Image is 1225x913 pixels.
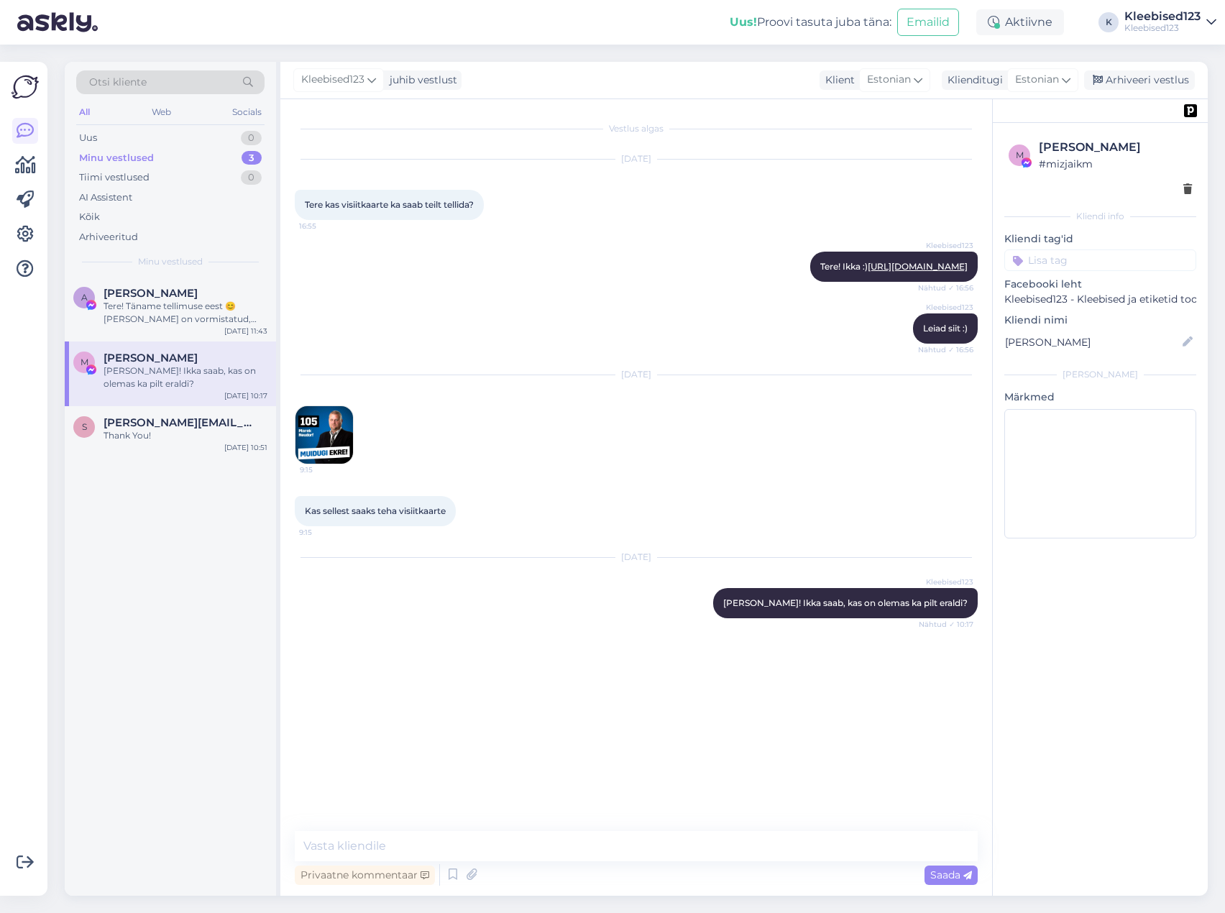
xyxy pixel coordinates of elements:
[305,505,446,516] span: Kas sellest saaks teha visiitkaarte
[730,15,757,29] b: Uus!
[104,300,267,326] div: Tere! Täname tellimuse eest 😊 [PERSON_NAME] on vormistatud, [PERSON_NAME] e-kirjaga saadetud - pa...
[1004,292,1196,307] p: Kleebised123 - Kleebised ja etiketid toodetele ning kleebised autodele.
[79,170,150,185] div: Tiimi vestlused
[81,292,88,303] span: A
[299,221,353,231] span: 16:55
[923,323,968,334] span: Leiad siit :)
[149,103,174,121] div: Web
[918,283,973,293] span: Nähtud ✓ 16:56
[1005,334,1180,350] input: Lisa nimi
[79,191,132,205] div: AI Assistent
[1124,11,1201,22] div: Kleebised123
[1004,368,1196,381] div: [PERSON_NAME]
[104,287,198,300] span: August Erik
[868,261,968,272] a: [URL][DOMAIN_NAME]
[79,151,154,165] div: Minu vestlused
[300,464,354,475] span: 9:15
[295,122,978,135] div: Vestlus algas
[1004,313,1196,328] p: Kliendi nimi
[79,210,100,224] div: Kõik
[295,368,978,381] div: [DATE]
[301,72,364,88] span: Kleebised123
[82,421,87,432] span: s
[305,199,474,210] span: Tere kas visiitkaarte ka saab teilt tellida?
[295,866,435,885] div: Privaatne kommentaar
[919,619,973,630] span: Nähtud ✓ 10:17
[242,151,262,165] div: 3
[224,326,267,336] div: [DATE] 11:43
[942,73,1003,88] div: Klienditugi
[1004,210,1196,223] div: Kliendi info
[104,429,267,442] div: Thank You!
[919,302,973,313] span: Kleebised123
[976,9,1064,35] div: Aktiivne
[1184,104,1197,117] img: pd
[1039,139,1192,156] div: [PERSON_NAME]
[384,73,457,88] div: juhib vestlust
[1098,12,1119,32] div: K
[76,103,93,121] div: All
[295,551,978,564] div: [DATE]
[1004,249,1196,271] input: Lisa tag
[241,170,262,185] div: 0
[104,364,267,390] div: [PERSON_NAME]! Ikka saab, kas on olemas ka pilt eraldi?
[918,344,973,355] span: Nähtud ✓ 16:56
[79,131,97,145] div: Uus
[730,14,891,31] div: Proovi tasuta juba täna:
[919,240,973,251] span: Kleebised123
[1015,72,1059,88] span: Estonian
[1016,150,1024,160] span: m
[89,75,147,90] span: Otsi kliente
[224,390,267,401] div: [DATE] 10:17
[1084,70,1195,90] div: Arhiveeri vestlus
[919,577,973,587] span: Kleebised123
[224,442,267,453] div: [DATE] 10:51
[138,255,203,268] span: Minu vestlused
[723,597,968,608] span: [PERSON_NAME]! Ikka saab, kas on olemas ka pilt eraldi?
[79,230,138,244] div: Arhiveeritud
[295,152,978,165] div: [DATE]
[295,406,353,464] img: Attachment
[104,416,253,429] span: sean.hinkle@crystalspace.eu
[930,868,972,881] span: Saada
[12,73,39,101] img: Askly Logo
[104,352,198,364] span: Marek Neudorf
[1124,22,1201,34] div: Kleebised123
[897,9,959,36] button: Emailid
[229,103,265,121] div: Socials
[1004,231,1196,247] p: Kliendi tag'id
[1124,11,1216,34] a: Kleebised123Kleebised123
[820,73,855,88] div: Klient
[299,527,353,538] span: 9:15
[867,72,911,88] span: Estonian
[1004,390,1196,405] p: Märkmed
[241,131,262,145] div: 0
[820,261,968,272] span: Tere! Ikka :)
[1004,277,1196,292] p: Facebooki leht
[1039,156,1192,172] div: # mizjaikm
[81,357,88,367] span: M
